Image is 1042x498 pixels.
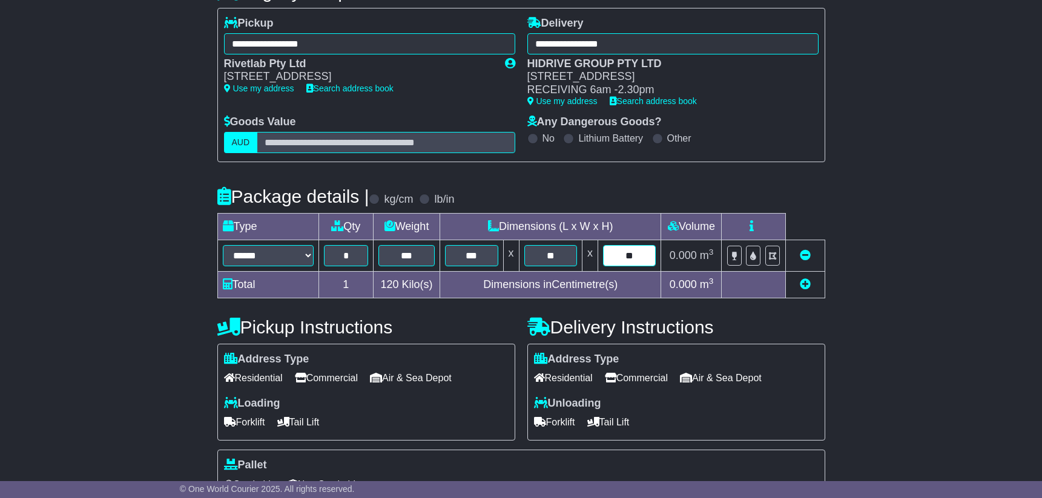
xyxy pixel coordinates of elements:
span: 0.000 [670,249,697,261]
span: Commercial [605,369,668,387]
span: 120 [381,278,399,290]
div: [STREET_ADDRESS] [224,70,493,84]
td: Volume [661,213,722,240]
span: Air & Sea Depot [680,369,762,387]
label: Unloading [534,397,601,410]
td: Type [217,213,318,240]
label: lb/in [434,193,454,206]
span: © One World Courier 2025. All rights reserved. [180,484,355,494]
label: No [542,133,555,144]
a: Use my address [527,96,598,106]
span: Residential [534,369,593,387]
span: Air & Sea Depot [370,369,452,387]
span: Stackable [224,475,276,494]
label: kg/cm [384,193,413,206]
label: Pallet [224,459,267,472]
span: Non Stackable [288,475,361,494]
h4: Pickup Instructions [217,317,515,337]
div: HIDRIVE GROUP PTY LTD [527,57,806,71]
div: [STREET_ADDRESS] [527,70,806,84]
td: x [503,240,519,271]
label: Lithium Battery [578,133,643,144]
label: Any Dangerous Goods? [527,116,662,129]
div: Rivetlab Pty Ltd [224,57,493,71]
a: Add new item [800,278,811,290]
span: Forklift [224,413,265,431]
label: Address Type [224,353,309,366]
td: Total [217,271,318,298]
td: 1 [318,271,374,298]
label: Loading [224,397,280,410]
span: Residential [224,369,283,387]
td: Weight [374,213,440,240]
a: Search address book [610,96,697,106]
span: Commercial [295,369,358,387]
td: Dimensions in Centimetre(s) [440,271,661,298]
sup: 3 [709,247,714,257]
label: Goods Value [224,116,296,129]
td: x [582,240,598,271]
td: Dimensions (L x W x H) [440,213,661,240]
div: RECEIVING 6am -2.30pm [527,84,806,97]
sup: 3 [709,277,714,286]
span: m [700,278,714,290]
label: Other [667,133,691,144]
span: Tail Lift [587,413,630,431]
span: Forklift [534,413,575,431]
span: Tail Lift [277,413,320,431]
a: Remove this item [800,249,811,261]
td: Qty [318,213,374,240]
h4: Delivery Instructions [527,317,825,337]
h4: Package details | [217,186,369,206]
td: Kilo(s) [374,271,440,298]
span: 0.000 [670,278,697,290]
a: Use my address [224,84,294,93]
a: Search address book [306,84,394,93]
span: m [700,249,714,261]
label: Delivery [527,17,584,30]
label: AUD [224,132,258,153]
label: Pickup [224,17,274,30]
label: Address Type [534,353,619,366]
